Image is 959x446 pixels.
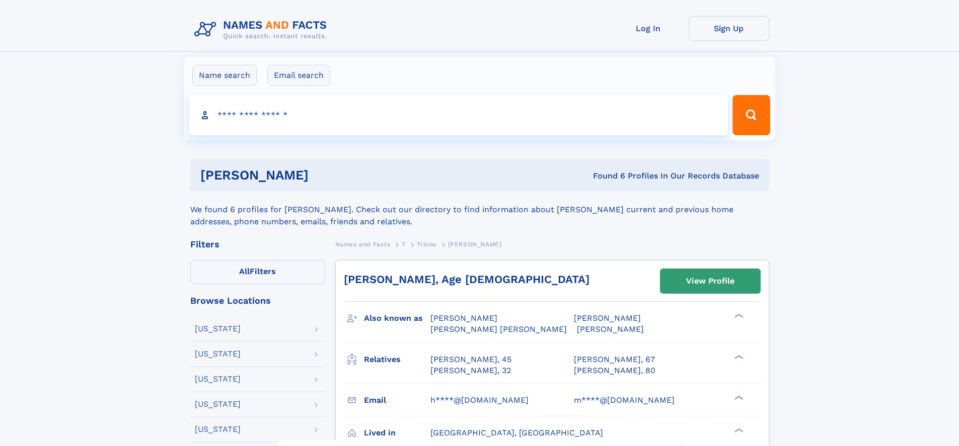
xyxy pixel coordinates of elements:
[239,266,250,276] span: All
[732,394,744,401] div: ❯
[344,273,589,286] a: [PERSON_NAME], Age [DEMOGRAPHIC_DATA]
[732,95,770,135] button: Search Button
[189,95,728,135] input: search input
[200,169,451,182] h1: [PERSON_NAME]
[267,65,330,86] label: Email search
[195,325,241,333] div: [US_STATE]
[577,324,644,334] span: [PERSON_NAME]
[195,375,241,383] div: [US_STATE]
[364,392,430,409] h3: Email
[430,324,567,334] span: [PERSON_NAME] [PERSON_NAME]
[430,428,603,437] span: [GEOGRAPHIC_DATA], [GEOGRAPHIC_DATA]
[190,296,325,305] div: Browse Locations
[335,238,391,250] a: Names and Facts
[689,16,769,41] a: Sign Up
[417,238,436,250] a: Trione
[686,270,734,293] div: View Profile
[574,313,641,323] span: [PERSON_NAME]
[190,240,325,249] div: Filters
[190,192,769,228] div: We found 6 profiles for [PERSON_NAME]. Check out our directory to find information about [PERSON_...
[430,354,511,365] a: [PERSON_NAME], 45
[448,241,502,248] span: [PERSON_NAME]
[402,241,406,248] span: T
[660,269,760,293] a: View Profile
[190,260,325,284] label: Filters
[732,313,744,319] div: ❯
[574,365,655,376] a: [PERSON_NAME], 80
[195,400,241,408] div: [US_STATE]
[190,16,335,43] img: Logo Names and Facts
[192,65,257,86] label: Name search
[195,425,241,433] div: [US_STATE]
[430,365,511,376] a: [PERSON_NAME], 32
[364,351,430,368] h3: Relatives
[451,170,759,182] div: Found 6 Profiles In Our Records Database
[574,354,655,365] a: [PERSON_NAME], 67
[402,238,406,250] a: T
[195,350,241,358] div: [US_STATE]
[417,241,436,248] span: Trione
[608,16,689,41] a: Log In
[732,427,744,433] div: ❯
[364,424,430,441] h3: Lived in
[430,313,497,323] span: [PERSON_NAME]
[364,310,430,327] h3: Also known as
[732,353,744,360] div: ❯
